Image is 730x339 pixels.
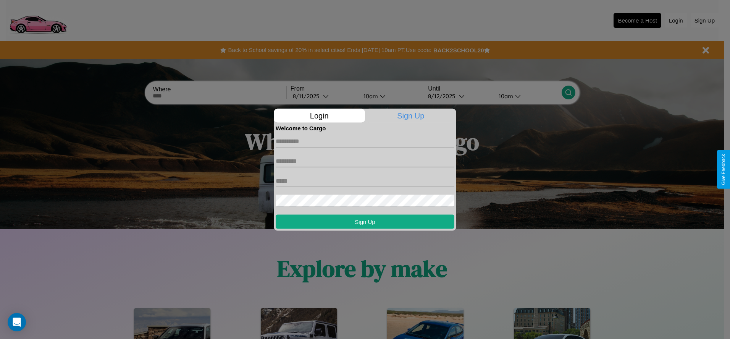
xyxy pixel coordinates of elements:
[276,214,454,229] button: Sign Up
[365,109,457,122] p: Sign Up
[274,109,365,122] p: Login
[8,313,26,331] div: Open Intercom Messenger
[276,125,454,131] h4: Welcome to Cargo
[721,154,726,185] div: Give Feedback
